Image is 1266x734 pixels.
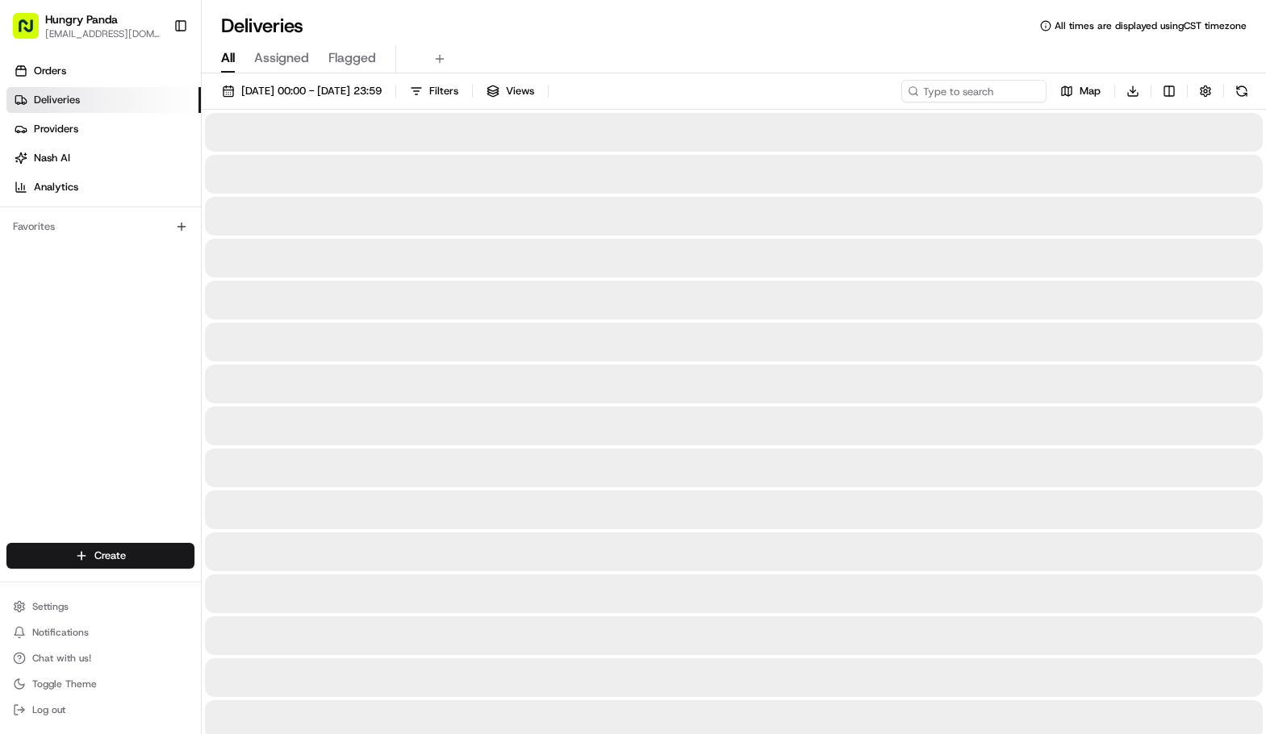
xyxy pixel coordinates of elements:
[6,699,194,721] button: Log out
[94,548,126,563] span: Create
[34,122,78,136] span: Providers
[328,48,376,68] span: Flagged
[403,80,466,102] button: Filters
[6,647,194,669] button: Chat with us!
[221,13,303,39] h1: Deliveries
[901,80,1047,102] input: Type to search
[215,80,389,102] button: [DATE] 00:00 - [DATE] 23:59
[6,58,201,84] a: Orders
[221,48,235,68] span: All
[32,678,97,690] span: Toggle Theme
[45,11,118,27] button: Hungry Panda
[1053,80,1108,102] button: Map
[6,6,167,45] button: Hungry Panda[EMAIL_ADDRESS][DOMAIN_NAME]
[6,174,201,200] a: Analytics
[6,145,201,171] a: Nash AI
[34,93,80,107] span: Deliveries
[6,595,194,618] button: Settings
[34,151,70,165] span: Nash AI
[6,543,194,569] button: Create
[254,48,309,68] span: Assigned
[1055,19,1247,32] span: All times are displayed using CST timezone
[32,652,91,665] span: Chat with us!
[1080,84,1101,98] span: Map
[6,87,201,113] a: Deliveries
[32,626,89,639] span: Notifications
[1230,80,1253,102] button: Refresh
[32,600,69,613] span: Settings
[506,84,534,98] span: Views
[6,214,194,240] div: Favorites
[34,64,66,78] span: Orders
[6,673,194,695] button: Toggle Theme
[32,703,65,716] span: Log out
[45,27,161,40] button: [EMAIL_ADDRESS][DOMAIN_NAME]
[6,116,201,142] a: Providers
[479,80,541,102] button: Views
[241,84,382,98] span: [DATE] 00:00 - [DATE] 23:59
[34,180,78,194] span: Analytics
[429,84,458,98] span: Filters
[6,621,194,644] button: Notifications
